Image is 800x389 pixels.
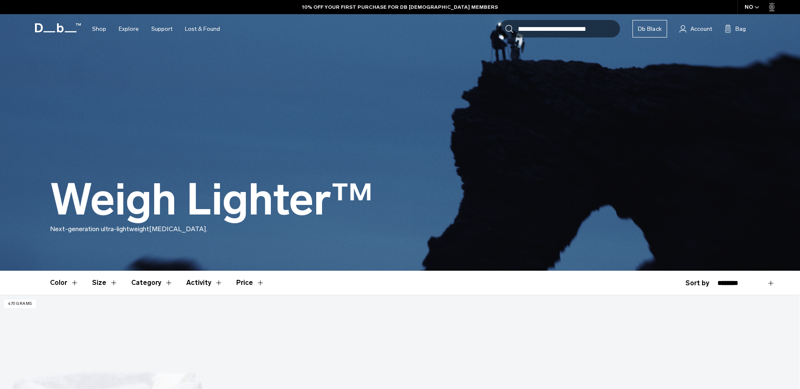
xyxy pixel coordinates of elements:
button: Toggle Filter [186,271,223,295]
a: Db Black [632,20,667,37]
a: Lost & Found [185,14,220,44]
a: Shop [92,14,106,44]
span: Account [690,25,712,33]
button: Toggle Filter [50,271,79,295]
h1: Weigh Lighter™ [50,176,373,224]
span: Next-generation ultra-lightweight [50,225,149,233]
span: Bag [735,25,746,33]
a: Account [680,24,712,34]
p: 470 grams [4,299,36,308]
span: [MEDICAL_DATA]. [149,225,207,233]
button: Bag [725,24,746,34]
a: Support [151,14,172,44]
button: Toggle Filter [92,271,118,295]
button: Toggle Price [236,271,265,295]
a: 10% OFF YOUR FIRST PURCHASE FOR DB [DEMOGRAPHIC_DATA] MEMBERS [302,3,498,11]
nav: Main Navigation [86,14,226,44]
a: Explore [119,14,139,44]
button: Toggle Filter [131,271,173,295]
